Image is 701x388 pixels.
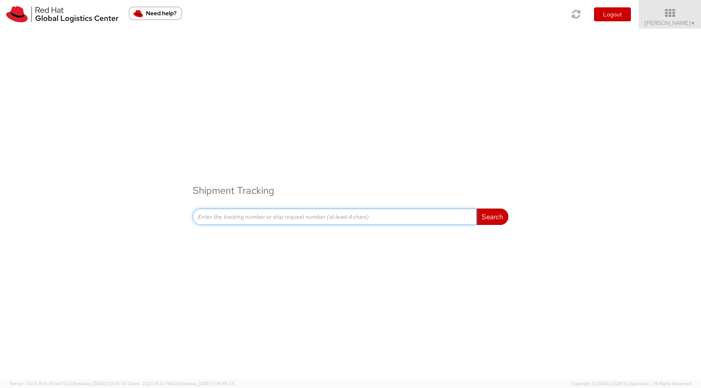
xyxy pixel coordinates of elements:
[594,7,631,21] button: Logout
[6,6,118,23] img: rh-logistics-00dfa346123c4ec078e1.svg
[10,381,127,386] span: Server: 2025.19.0-192a4753216
[476,209,508,225] button: Search
[691,20,696,27] span: ▼
[193,209,477,225] input: Enter the tracking number or ship request number (at least 4 chars)
[128,381,234,386] span: Client: 2025.18.0-71d3358
[183,381,234,386] span: master, [DATE] 09:46:25
[193,173,508,208] h3: Shipment Tracking
[571,381,691,387] span: Copyright © [DATE]-[DATE] Agistix Inc., All Rights Reserved
[129,7,182,20] button: Need help?
[644,19,696,27] span: [PERSON_NAME]
[77,381,127,386] span: master, [DATE] 10:05:38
